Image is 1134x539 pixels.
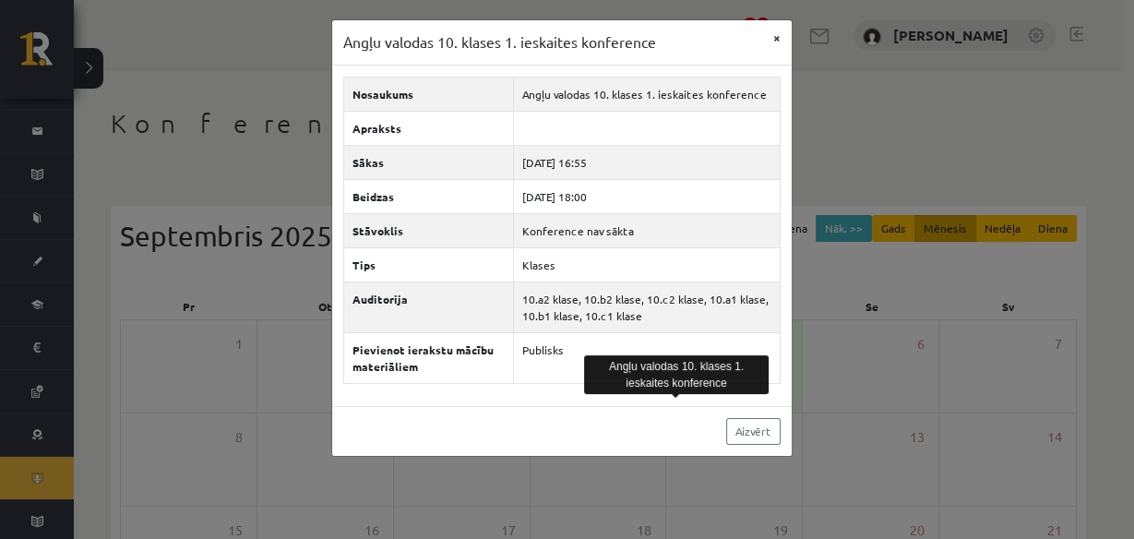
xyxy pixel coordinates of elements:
th: Auditorija [343,281,514,332]
th: Tips [343,247,514,281]
td: [DATE] 18:00 [514,179,780,213]
td: [DATE] 16:55 [514,145,780,179]
button: × [762,20,792,55]
td: Klases [514,247,780,281]
th: Beidzas [343,179,514,213]
td: 10.a2 klase, 10.b2 klase, 10.c2 klase, 10.a1 klase, 10.b1 klase, 10.c1 klase [514,281,780,332]
th: Pievienot ierakstu mācību materiāliem [343,332,514,383]
th: Sākas [343,145,514,179]
td: Angļu valodas 10. klases 1. ieskaites konference [514,77,780,111]
td: Publisks [514,332,780,383]
a: Aizvērt [726,418,781,445]
h3: Angļu valodas 10. klases 1. ieskaites konference [343,31,656,54]
th: Stāvoklis [343,213,514,247]
div: Angļu valodas 10. klases 1. ieskaites konference [584,355,769,394]
td: Konference nav sākta [514,213,780,247]
th: Nosaukums [343,77,514,111]
th: Apraksts [343,111,514,145]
